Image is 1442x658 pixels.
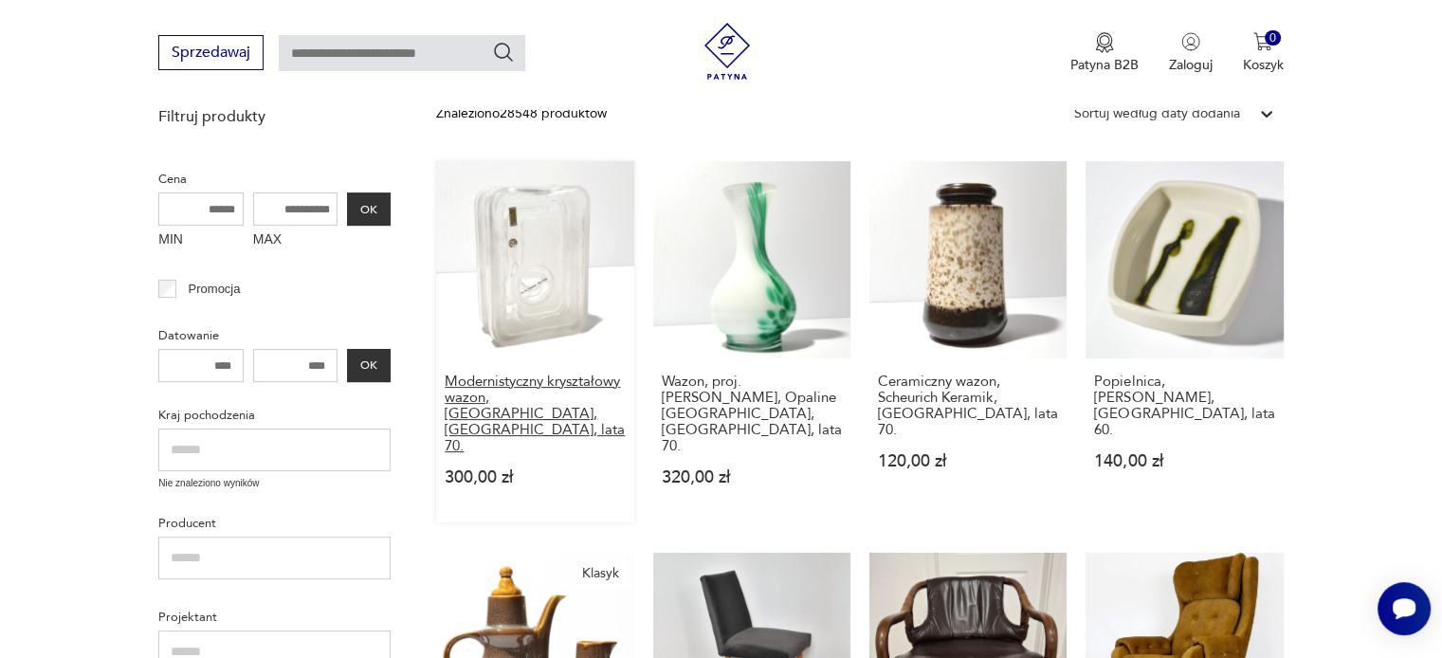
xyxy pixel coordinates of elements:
[1070,32,1139,74] a: Ikona medaluPatyna B2B
[158,169,391,190] p: Cena
[436,103,607,124] div: Znaleziono 28548 produktów
[1094,453,1274,469] p: 140,00 zł
[878,453,1058,469] p: 120,00 zł
[347,192,391,226] button: OK
[445,469,625,485] p: 300,00 zł
[1265,30,1281,46] div: 0
[699,23,756,80] img: Patyna - sklep z meblami i dekoracjami vintage
[1169,56,1213,74] p: Zaloguj
[1169,32,1213,74] button: Zaloguj
[869,161,1067,522] a: Ceramiczny wazon, Scheurich Keramik, Niemcy, lata 70.Ceramiczny wazon, Scheurich Keramik, [GEOGRA...
[158,47,264,61] a: Sprzedawaj
[662,469,842,485] p: 320,00 zł
[1181,32,1200,51] img: Ikonka użytkownika
[1086,161,1283,522] a: Popielnica, Ditmar Urbach, Czechosłowacja, lata 60.Popielnica, [PERSON_NAME], [GEOGRAPHIC_DATA], ...
[158,226,244,256] label: MIN
[189,279,241,300] p: Promocja
[253,226,338,256] label: MAX
[445,374,625,454] h3: Modernistyczny kryształowy wazon, [GEOGRAPHIC_DATA], [GEOGRAPHIC_DATA], lata 70.
[158,405,391,426] p: Kraj pochodzenia
[878,374,1058,438] h3: Ceramiczny wazon, Scheurich Keramik, [GEOGRAPHIC_DATA], lata 70.
[653,161,850,522] a: Wazon, proj. C. Moretti, Opaline Florence, Włochy, lata 70.Wazon, proj. [PERSON_NAME], Opaline [G...
[158,35,264,70] button: Sprzedawaj
[158,607,391,628] p: Projektant
[1070,56,1139,74] p: Patyna B2B
[1070,32,1139,74] button: Patyna B2B
[158,325,391,346] p: Datowanie
[436,161,633,522] a: Modernistyczny kryształowy wazon, Noritake, Japonia, lata 70.Modernistyczny kryształowy wazon, [G...
[1243,56,1284,74] p: Koszyk
[1095,32,1114,53] img: Ikona medalu
[158,106,391,127] p: Filtruj produkty
[347,349,391,382] button: OK
[1378,582,1431,635] iframe: Smartsupp widget button
[1243,32,1284,74] button: 0Koszyk
[158,513,391,534] p: Producent
[158,476,391,491] p: Nie znaleziono wyników
[492,41,515,64] button: Szukaj
[1253,32,1272,51] img: Ikona koszyka
[662,374,842,454] h3: Wazon, proj. [PERSON_NAME], Opaline [GEOGRAPHIC_DATA], [GEOGRAPHIC_DATA], lata 70.
[1094,374,1274,438] h3: Popielnica, [PERSON_NAME], [GEOGRAPHIC_DATA], lata 60.
[1074,103,1240,124] div: Sortuj według daty dodania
